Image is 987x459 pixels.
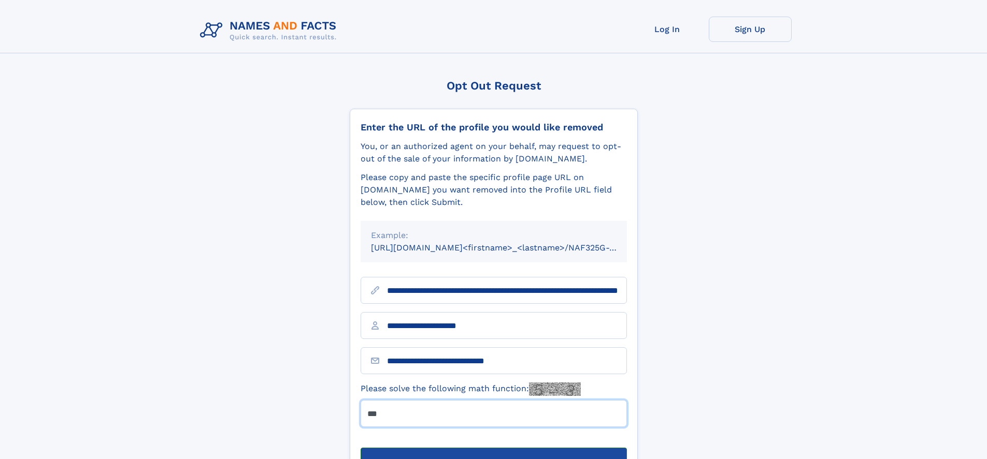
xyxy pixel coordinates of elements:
div: Example: [371,229,617,242]
img: Logo Names and Facts [196,17,345,45]
div: You, or an authorized agent on your behalf, may request to opt-out of the sale of your informatio... [361,140,627,165]
div: Enter the URL of the profile you would like removed [361,122,627,133]
div: Please copy and paste the specific profile page URL on [DOMAIN_NAME] you want removed into the Pr... [361,171,627,209]
a: Log In [626,17,709,42]
label: Please solve the following math function: [361,382,581,396]
small: [URL][DOMAIN_NAME]<firstname>_<lastname>/NAF325G-xxxxxxxx [371,243,647,253]
a: Sign Up [709,17,792,42]
div: Opt Out Request [350,79,638,92]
